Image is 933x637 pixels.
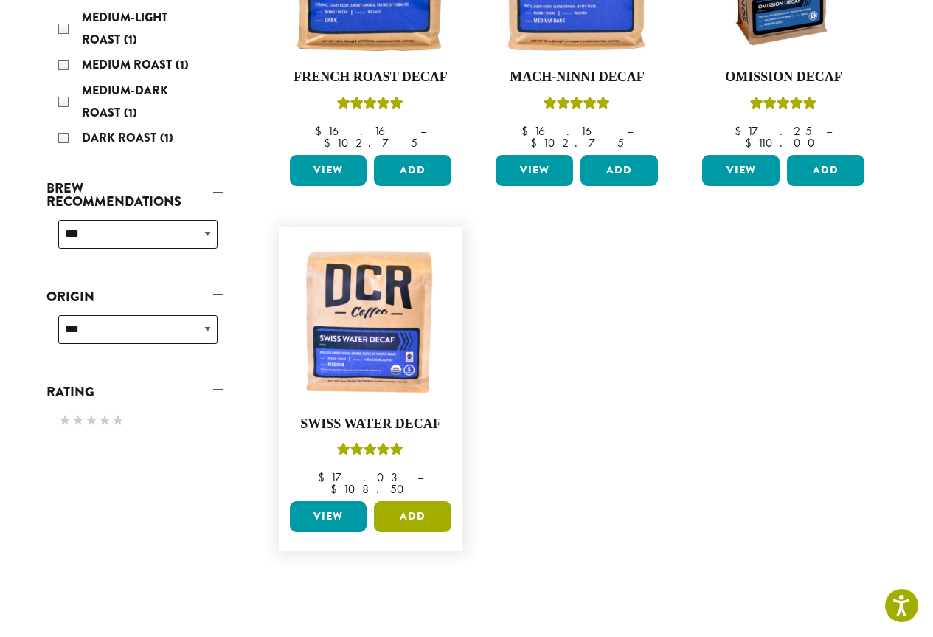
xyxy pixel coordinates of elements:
button: Add [374,501,451,532]
span: (1) [160,129,173,146]
a: Swiss Water DecafRated 5.00 out of 5 [286,235,456,496]
button: Add [580,155,658,186]
a: View [290,501,367,532]
button: Add [787,155,864,186]
a: View [290,155,367,186]
span: $ [521,123,534,139]
bdi: 17.03 [318,469,403,485]
span: ★ [58,410,72,431]
bdi: 16.16 [521,123,613,139]
span: ★ [111,410,125,431]
span: – [420,123,426,139]
button: Add [374,155,451,186]
span: ★ [72,410,85,431]
span: Medium-Dark Roast [82,82,168,121]
span: $ [530,135,543,151]
bdi: 108.50 [330,481,411,497]
span: $ [735,123,747,139]
div: Origin [46,309,223,362]
div: Brew Recommendations [46,214,223,266]
a: Rating [46,379,223,404]
h4: French Roast Decaf [286,69,456,86]
span: ★ [85,410,98,431]
span: – [826,123,832,139]
div: Rated 5.00 out of 5 [337,94,403,117]
span: Medium Roast [82,56,176,73]
span: ★ [98,410,111,431]
span: – [627,123,633,139]
a: Origin [46,284,223,309]
span: $ [318,469,330,485]
bdi: 110.00 [745,135,822,151]
span: $ [315,123,327,139]
a: View [496,155,573,186]
div: Rated 4.33 out of 5 [750,94,816,117]
div: Rated 5.00 out of 5 [337,441,403,463]
h4: Swiss Water Decaf [286,416,456,433]
span: (1) [124,104,137,121]
span: $ [745,135,757,151]
span: $ [330,481,343,497]
bdi: 102.75 [530,135,624,151]
span: – [417,469,423,485]
img: DCR-Swiss-Water-Decaf-Coffee-Bag-300x300.png [285,235,455,404]
span: (1) [176,56,189,73]
h4: Omission Decaf [698,69,868,86]
div: Rating [46,404,223,438]
bdi: 16.16 [315,123,406,139]
div: Roast [46,1,223,157]
span: $ [324,135,336,151]
a: View [702,155,780,186]
span: Dark Roast [82,129,160,146]
bdi: 102.75 [324,135,417,151]
h4: Mach-Ninni Decaf [492,69,662,86]
a: Brew Recommendations [46,176,223,214]
span: (1) [124,31,137,48]
div: Rated 5.00 out of 5 [544,94,610,117]
bdi: 17.25 [735,123,812,139]
span: Medium-Light Roast [82,9,167,48]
